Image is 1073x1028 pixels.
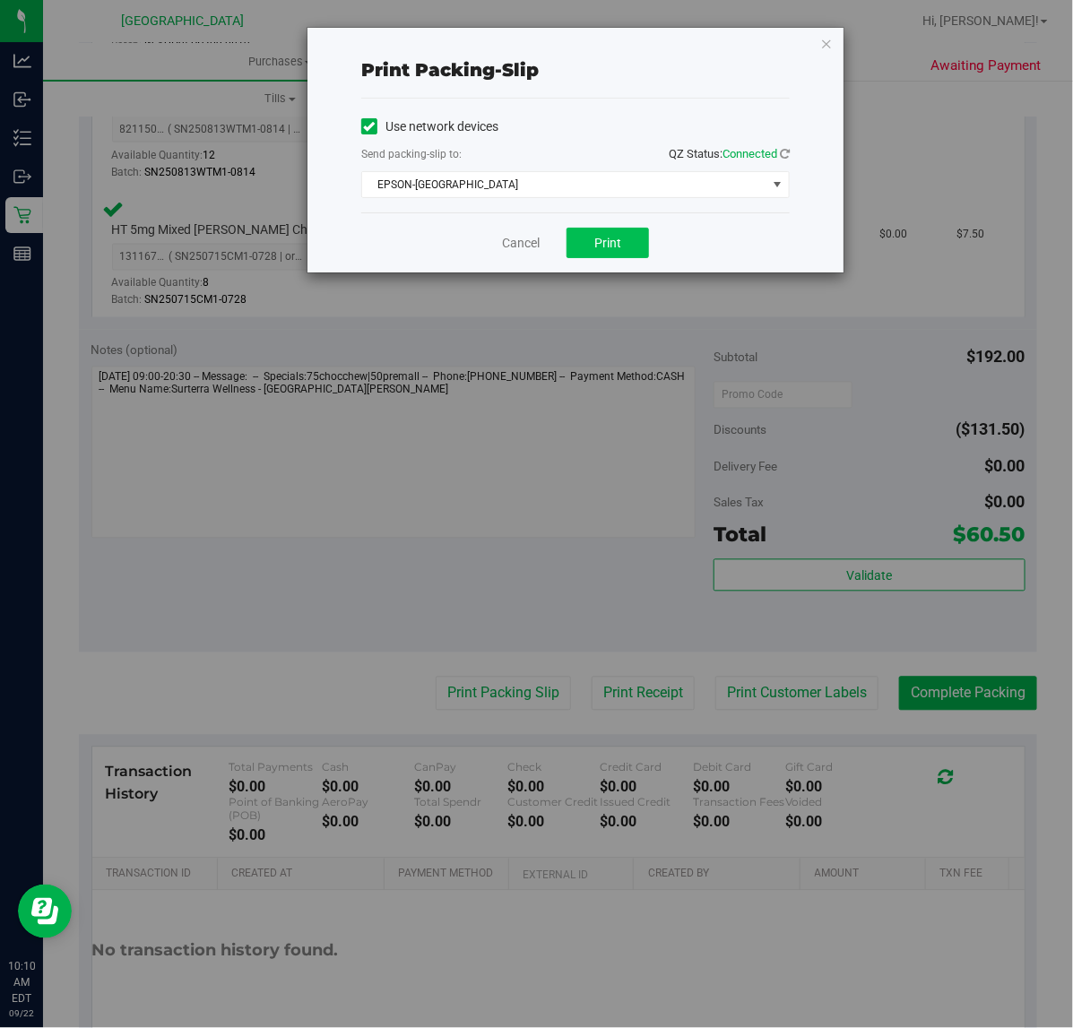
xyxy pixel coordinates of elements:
a: Cancel [502,234,540,253]
span: Print packing-slip [361,59,539,81]
span: Print [594,236,621,250]
span: QZ Status: [669,147,790,160]
iframe: Resource center [18,885,72,938]
span: Connected [723,147,777,160]
button: Print [567,228,649,258]
label: Send packing-slip to: [361,146,462,162]
span: select [766,172,789,197]
label: Use network devices [361,117,498,136]
span: EPSON-[GEOGRAPHIC_DATA] [362,172,766,197]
